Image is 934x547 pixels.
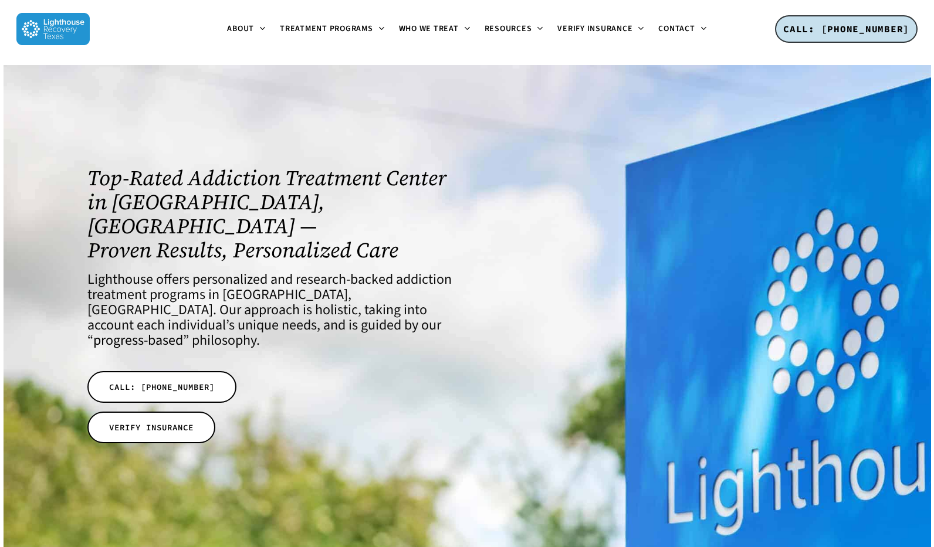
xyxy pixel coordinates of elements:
a: Contact [651,25,713,34]
a: progress-based [93,330,183,351]
span: About [227,23,254,35]
a: Resources [478,25,551,34]
h1: Top-Rated Addiction Treatment Center in [GEOGRAPHIC_DATA], [GEOGRAPHIC_DATA] — Proven Results, Pe... [87,166,452,262]
a: Who We Treat [392,25,478,34]
a: Treatment Programs [273,25,392,34]
h4: Lighthouse offers personalized and research-backed addiction treatment programs in [GEOGRAPHIC_DA... [87,272,452,348]
img: Lighthouse Recovery Texas [16,13,90,45]
span: Who We Treat [399,23,459,35]
a: VERIFY INSURANCE [87,412,215,443]
a: CALL: [PHONE_NUMBER] [87,371,236,403]
span: Contact [658,23,695,35]
a: About [220,25,273,34]
span: Resources [485,23,532,35]
a: Verify Insurance [550,25,651,34]
span: CALL: [PHONE_NUMBER] [783,23,909,35]
span: Verify Insurance [557,23,632,35]
a: CALL: [PHONE_NUMBER] [775,15,918,43]
span: Treatment Programs [280,23,373,35]
span: VERIFY INSURANCE [109,422,194,433]
span: CALL: [PHONE_NUMBER] [109,381,215,393]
